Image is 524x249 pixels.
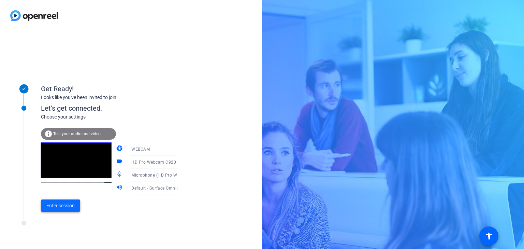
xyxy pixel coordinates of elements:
[131,147,150,152] span: WEBCAM
[485,232,493,240] mat-icon: accessibility
[46,202,75,209] span: Enter session
[116,171,124,179] mat-icon: mic_none
[53,132,101,136] span: Test your audio and video
[41,103,191,113] div: Let's get connected.
[116,158,124,166] mat-icon: videocam
[131,185,275,191] span: Default - Surface Omnisonic Speakers (2- Surface High Definition Audio)
[131,172,230,178] span: Microphone (HD Pro Webcam C920) (046d:082d)
[41,113,191,121] div: Choose your settings
[44,130,53,138] mat-icon: info
[116,145,124,153] mat-icon: camera
[41,199,80,212] button: Enter session
[131,159,202,165] span: HD Pro Webcam C920 (046d:082d)
[116,184,124,192] mat-icon: volume_up
[41,84,177,94] div: Get Ready!
[41,94,177,101] div: Looks like you've been invited to join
